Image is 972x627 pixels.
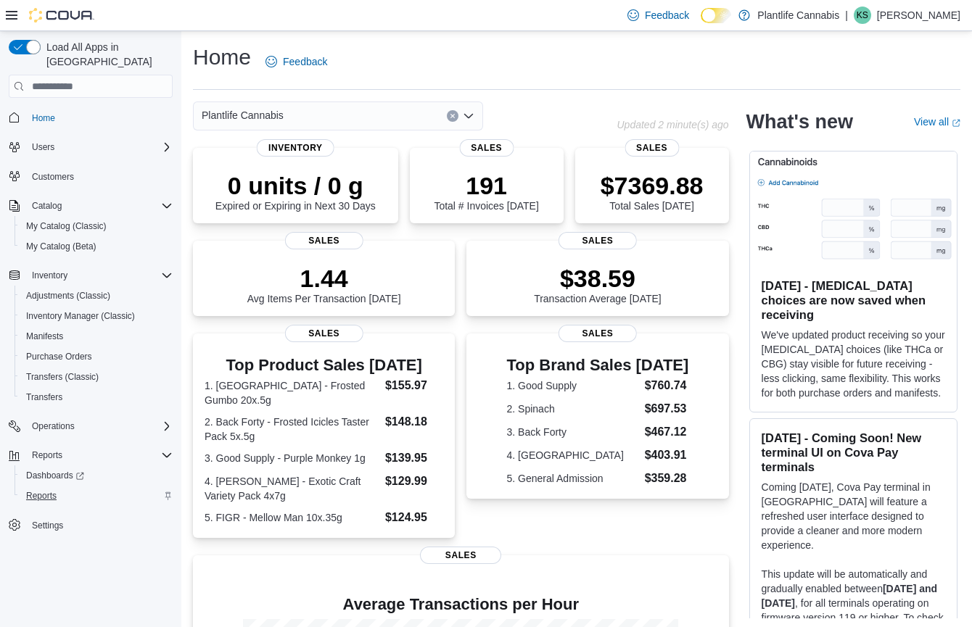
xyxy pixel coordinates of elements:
span: Inventory [26,267,173,284]
h3: Top Product Sales [DATE] [205,357,443,374]
span: My Catalog (Beta) [20,238,173,255]
button: Customers [3,166,178,187]
span: Feedback [645,8,689,22]
a: Inventory Manager (Classic) [20,307,141,325]
a: Feedback [622,1,695,30]
a: Transfers (Classic) [20,368,104,386]
span: Load All Apps in [GEOGRAPHIC_DATA] [41,40,173,69]
span: Inventory [32,270,67,281]
p: Updated 2 minute(s) ago [617,119,728,130]
button: My Catalog (Classic) [15,216,178,236]
p: We've updated product receiving so your [MEDICAL_DATA] choices (like THCa or CBG) stay visible fo... [762,328,945,400]
dt: 5. General Admission [507,471,639,486]
a: Home [26,109,61,127]
span: Sales [420,547,501,564]
div: Transaction Average [DATE] [534,264,662,304]
button: Inventory Manager (Classic) [15,306,178,326]
button: Inventory [3,265,178,286]
button: Operations [26,418,81,435]
a: Dashboards [15,465,178,486]
dt: 4. [PERSON_NAME] - Exotic Craft Variety Pack 4x7g [205,474,379,503]
dd: $467.12 [645,423,689,441]
button: Transfers [15,387,178,407]
div: Avg Items Per Transaction [DATE] [247,264,401,304]
span: Sales [559,232,637,249]
p: Plantlife Cannabis [757,7,839,24]
span: Inventory Manager (Classic) [20,307,173,325]
dd: $148.18 [385,413,443,431]
span: Reports [32,449,62,461]
p: $7369.88 [601,171,704,200]
span: Dashboards [26,470,84,481]
button: Manifests [15,326,178,346]
a: Settings [26,517,69,534]
button: Transfers (Classic) [15,367,178,387]
button: Clear input [447,110,458,122]
button: Home [3,107,178,128]
h4: Average Transactions per Hour [205,596,717,613]
span: Inventory Manager (Classic) [26,310,135,322]
div: Kris Swick [854,7,871,24]
span: Users [32,141,54,153]
svg: External link [952,119,960,128]
span: Inventory [257,139,334,157]
span: KS [857,7,868,24]
span: Settings [32,520,63,531]
a: Reports [20,487,62,504]
span: Manifests [26,331,63,342]
span: Sales [284,232,363,249]
span: Operations [26,418,173,435]
a: Manifests [20,328,69,345]
span: Customers [32,171,74,183]
span: Reports [26,490,57,502]
dt: 5. FIGR - Mellow Man 10x.35g [205,510,379,525]
img: Cova [29,8,94,22]
span: Manifests [20,328,173,345]
dd: $760.74 [645,377,689,394]
span: My Catalog (Beta) [26,241,96,252]
span: Transfers [26,391,62,403]
dt: 4. [GEOGRAPHIC_DATA] [507,448,639,462]
dt: 3. Back Forty [507,425,639,439]
span: Adjustments (Classic) [26,290,110,302]
dd: $139.95 [385,449,443,467]
div: Expired or Expiring in Next 30 Days [215,171,376,212]
span: Transfers [20,389,173,406]
a: Customers [26,168,80,186]
a: My Catalog (Classic) [20,217,112,235]
dd: $129.99 [385,473,443,490]
span: Feedback [283,54,327,69]
input: Dark Mode [701,8,731,23]
h3: [DATE] - [MEDICAL_DATA] choices are now saved when receiving [762,278,945,322]
span: Home [26,108,173,126]
dt: 1. Good Supply [507,378,639,393]
span: Operations [32,420,75,432]
span: Sales [625,139,679,157]
span: Plantlife Cannabis [202,107,284,124]
button: Catalog [26,197,67,215]
h2: What's new [746,110,853,133]
p: | [845,7,848,24]
span: Sales [284,325,363,342]
dt: 2. Spinach [507,402,639,416]
nav: Complex example [9,101,173,573]
p: $38.59 [534,264,662,293]
span: Purchase Orders [20,348,173,365]
a: Feedback [260,47,333,76]
dt: 3. Good Supply - Purple Monkey 1g [205,451,379,465]
span: Home [32,112,55,124]
p: 1.44 [247,264,401,293]
dd: $124.95 [385,509,443,526]
span: Sales [459,139,514,157]
span: Transfers (Classic) [26,371,99,383]
span: Reports [20,487,173,504]
a: View allExternal link [914,116,960,128]
button: Settings [3,515,178,536]
span: Adjustments (Classic) [20,287,173,304]
span: Purchase Orders [26,351,92,362]
button: Inventory [26,267,73,284]
dt: 1. [GEOGRAPHIC_DATA] - Frosted Gumbo 20x.5g [205,378,379,407]
h3: [DATE] - Coming Soon! New terminal UI on Cova Pay terminals [762,431,945,474]
button: Users [26,138,60,156]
